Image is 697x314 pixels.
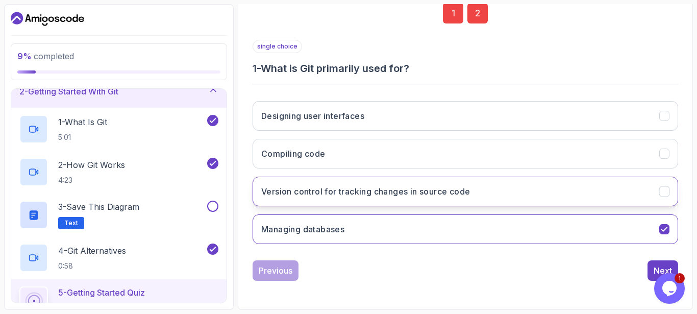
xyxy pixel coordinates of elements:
p: single choice [253,40,302,53]
button: 2-Getting Started With Git [11,75,227,108]
button: Managing databases [253,214,678,244]
p: 4:23 [58,175,125,185]
div: Previous [259,264,292,277]
h3: Managing databases [261,223,344,235]
p: 1 - What Is Git [58,116,107,128]
h3: Designing user interfaces [261,110,364,122]
h3: 2 - Getting Started With Git [19,85,118,98]
h3: 1 - What is Git primarily used for? [253,61,678,76]
span: completed [17,51,74,61]
p: 5 - Getting Started Quiz [58,286,145,299]
span: 9 % [17,51,32,61]
h3: Version control for tracking changes in source code [261,185,470,198]
div: 2 [467,3,488,23]
p: 5:01 [58,132,107,142]
p: 3 - Save this diagram [58,201,139,213]
button: 1-What Is Git5:01 [19,115,218,143]
p: 2 - How Git Works [58,159,125,171]
button: Next [648,260,678,281]
button: Version control for tracking changes in source code [253,177,678,206]
h3: Compiling code [261,148,326,160]
button: 3-Save this diagramText [19,201,218,229]
button: Designing user interfaces [253,101,678,131]
p: 4 - Git Alternatives [58,245,126,257]
span: Text [64,219,78,227]
div: Next [654,264,672,277]
iframe: chat widget [654,273,687,304]
p: 0:58 [58,261,126,271]
button: Previous [253,260,298,281]
div: 1 [443,3,463,23]
button: 2-How Git Works4:23 [19,158,218,186]
button: 4-Git Alternatives0:58 [19,244,218,272]
a: Dashboard [11,11,84,27]
button: Compiling code [253,139,678,168]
